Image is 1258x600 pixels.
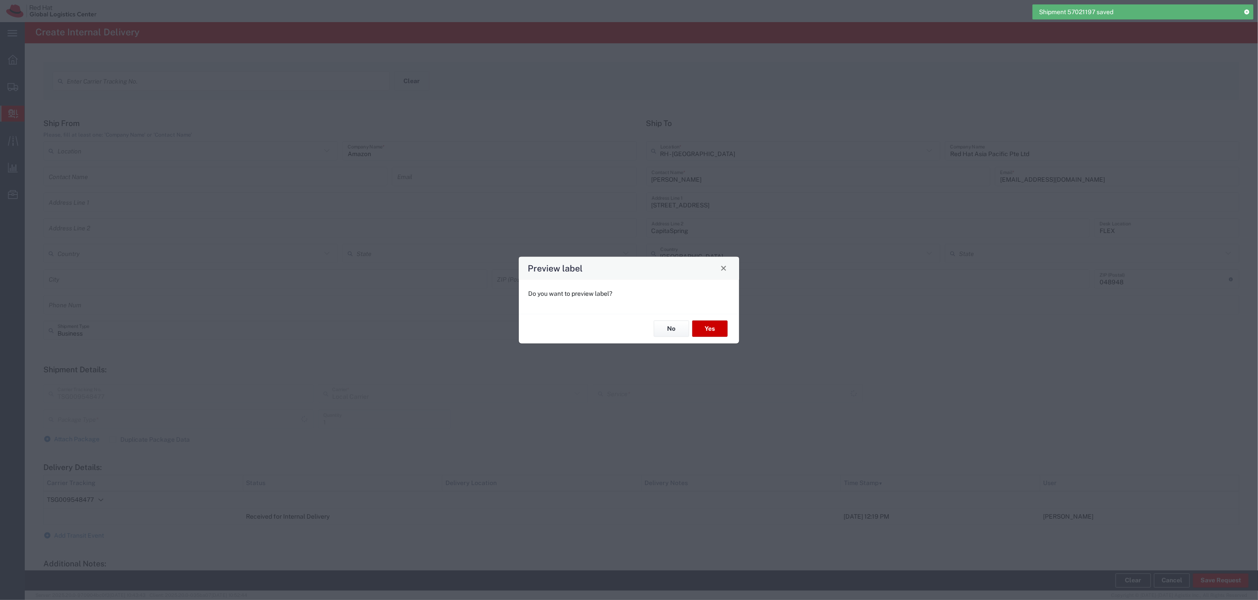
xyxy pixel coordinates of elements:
[1039,8,1113,17] span: Shipment 57021197 saved
[717,262,730,274] button: Close
[692,321,728,337] button: Yes
[654,321,689,337] button: No
[528,289,730,298] p: Do you want to preview label?
[528,262,583,275] h4: Preview label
